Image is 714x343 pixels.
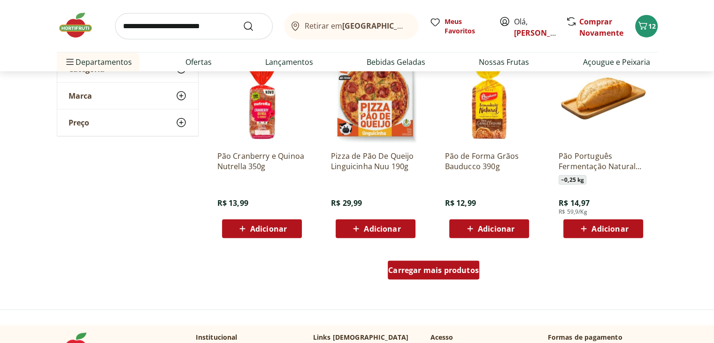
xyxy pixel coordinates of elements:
span: Carregar mais produtos [388,266,479,274]
span: Preço [69,117,89,127]
a: Açougue e Peixaria [583,56,650,68]
a: Comprar Novamente [579,16,623,38]
img: Hortifruti [57,11,104,39]
span: Meus Favoritos [445,17,488,36]
img: Pão Cranberry e Quinoa Nutrella 350g [217,54,307,143]
button: Adicionar [563,219,643,238]
span: Adicionar [591,225,628,233]
a: Nossas Frutas [479,56,529,68]
input: search [115,13,273,39]
span: R$ 14,97 [559,198,590,208]
a: [PERSON_NAME] [514,28,575,38]
button: Adicionar [449,219,529,238]
a: Pão Português Fermentação Natural Natural da Terra [559,151,648,171]
button: Retirar em[GEOGRAPHIC_DATA]/[GEOGRAPHIC_DATA] [284,13,418,39]
button: Marca [57,82,198,109]
a: Pizza de Pão De Queijo Linguicinha Nuu 190g [331,151,420,171]
span: Adicionar [364,225,400,233]
button: Preço [57,109,198,135]
span: Departamentos [64,51,132,73]
button: Carrinho [635,15,658,38]
a: Carregar mais produtos [388,261,479,283]
a: Pão Cranberry e Quinoa Nutrella 350g [217,151,307,171]
span: Retirar em [305,22,408,30]
a: Bebidas Geladas [367,56,425,68]
p: Institucional [196,333,238,342]
button: Menu [64,51,76,73]
span: Adicionar [478,225,514,233]
button: Adicionar [336,219,415,238]
span: 12 [648,22,656,31]
b: [GEOGRAPHIC_DATA]/[GEOGRAPHIC_DATA] [342,21,500,31]
span: ~ 0,25 kg [559,175,586,185]
span: Olá, [514,16,556,39]
a: Pão de Forma Grãos Bauducco 390g [445,151,534,171]
a: Meus Favoritos [430,17,488,36]
span: R$ 13,99 [217,198,248,208]
span: Adicionar [250,225,287,233]
p: Links [DEMOGRAPHIC_DATA] [313,333,409,342]
span: R$ 59,9/Kg [559,208,587,216]
button: Adicionar [222,219,302,238]
a: Ofertas [185,56,212,68]
span: Marca [69,91,92,100]
a: Lançamentos [265,56,313,68]
button: Submit Search [243,21,265,32]
img: Pão de Forma Grãos Bauducco 390g [445,54,534,143]
span: R$ 12,99 [445,198,476,208]
img: Pão Português Fermentação Natural Natural da Terra [559,54,648,143]
p: Formas de pagamento [548,333,658,342]
span: R$ 29,99 [331,198,362,208]
p: Acesso [430,333,453,342]
img: Pizza de Pão De Queijo Linguicinha Nuu 190g [331,54,420,143]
